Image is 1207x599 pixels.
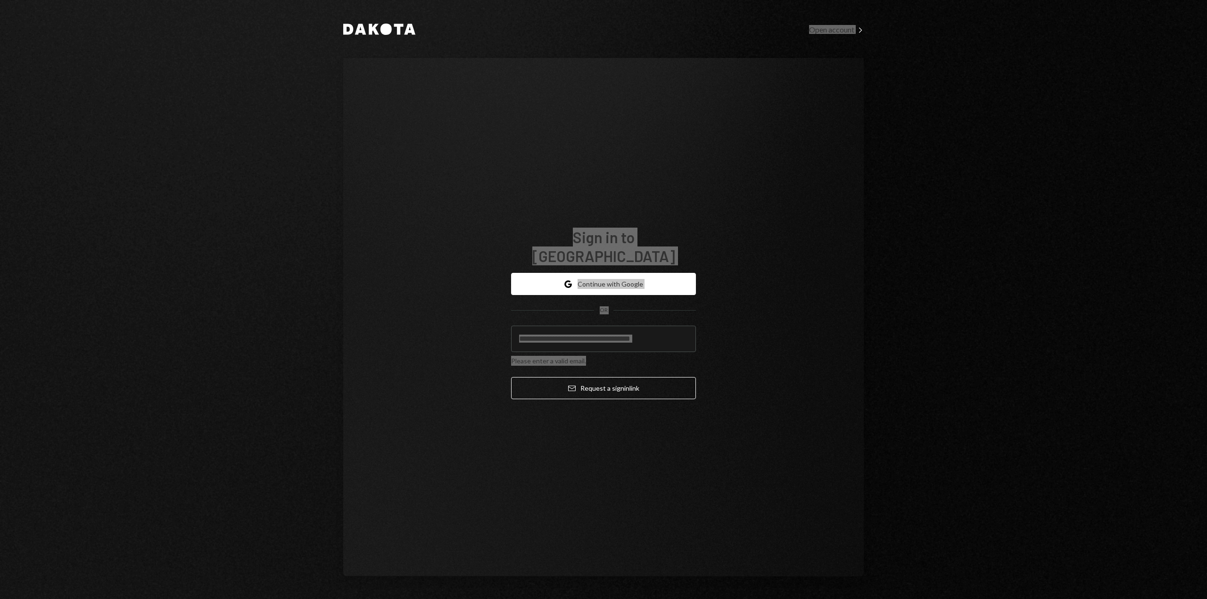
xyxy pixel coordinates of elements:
button: Continue with Google [511,273,696,295]
h1: Sign in to [GEOGRAPHIC_DATA] [511,228,696,265]
button: Request a signinlink [511,377,696,399]
a: Open account [809,24,864,34]
div: Open account [809,25,864,34]
div: Please enter a valid email. [511,356,696,366]
div: OR [600,306,608,314]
